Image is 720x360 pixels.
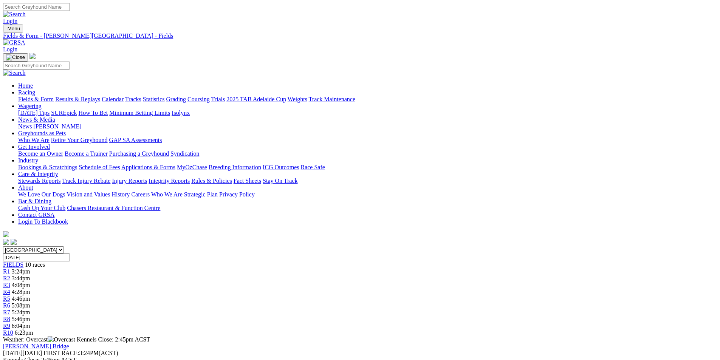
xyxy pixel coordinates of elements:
a: Industry [18,157,38,164]
a: Bookings & Scratchings [18,164,77,170]
a: R9 [3,323,10,329]
input: Search [3,3,70,11]
a: Fields & Form [18,96,54,102]
a: Stay On Track [263,178,297,184]
span: 5:08pm [12,302,30,309]
a: Who We Are [18,137,50,143]
a: [PERSON_NAME] Bridge [3,343,69,349]
img: logo-grsa-white.png [3,231,9,237]
div: Get Involved [18,150,717,157]
span: 3:44pm [12,275,30,281]
a: Chasers Restaurant & Function Centre [67,205,160,211]
span: FIRST RACE: [43,350,79,356]
a: We Love Our Dogs [18,191,65,198]
a: R7 [3,309,10,315]
a: R4 [3,289,10,295]
span: 3:24pm [12,268,30,275]
a: Home [18,82,33,89]
span: 4:08pm [12,282,30,288]
a: R10 [3,329,13,336]
img: Search [3,70,26,76]
a: News & Media [18,116,55,123]
a: How To Bet [79,110,108,116]
button: Toggle navigation [3,53,28,62]
a: Coursing [187,96,210,102]
a: Track Injury Rebate [62,178,110,184]
a: Privacy Policy [219,191,255,198]
span: Weather: Overcast [3,336,77,343]
a: Wagering [18,103,42,109]
div: About [18,191,717,198]
a: Cash Up Your Club [18,205,65,211]
div: Racing [18,96,717,103]
span: R8 [3,316,10,322]
a: Become an Owner [18,150,63,157]
img: logo-grsa-white.png [29,53,36,59]
a: 2025 TAB Adelaide Cup [226,96,286,102]
a: Who We Are [151,191,183,198]
div: Industry [18,164,717,171]
a: Schedule of Fees [79,164,120,170]
a: Minimum Betting Limits [109,110,170,116]
a: R2 [3,275,10,281]
div: Care & Integrity [18,178,717,184]
span: [DATE] [3,350,42,356]
a: Login [3,46,17,53]
img: Overcast [48,336,75,343]
img: facebook.svg [3,239,9,245]
a: Retire Your Greyhound [51,137,108,143]
a: Fields & Form - [PERSON_NAME][GEOGRAPHIC_DATA] - Fields [3,32,717,39]
span: 6:23pm [15,329,33,336]
a: Strategic Plan [184,191,218,198]
a: Syndication [170,150,199,157]
img: Search [3,11,26,18]
a: Stewards Reports [18,178,60,184]
a: FIELDS [3,261,23,268]
a: Vision and Values [67,191,110,198]
a: Applications & Forms [121,164,175,170]
div: Wagering [18,110,717,116]
a: News [18,123,32,130]
input: Search [3,62,70,70]
a: Purchasing a Greyhound [109,150,169,157]
img: twitter.svg [11,239,17,245]
a: Race Safe [300,164,325,170]
a: SUREpick [51,110,77,116]
a: Grading [166,96,186,102]
div: News & Media [18,123,717,130]
a: R3 [3,282,10,288]
a: R5 [3,295,10,302]
a: Results & Replays [55,96,100,102]
span: 3:24PM(ACST) [43,350,118,356]
a: Bar & Dining [18,198,51,204]
a: Statistics [143,96,165,102]
a: R1 [3,268,10,275]
a: Contact GRSA [18,212,54,218]
a: GAP SA Assessments [109,137,162,143]
a: ICG Outcomes [263,164,299,170]
a: Fact Sheets [234,178,261,184]
a: Get Involved [18,144,50,150]
span: 10 races [25,261,45,268]
a: MyOzChase [177,164,207,170]
span: Kennels Close: 2:45pm ACST [77,336,150,343]
button: Toggle navigation [3,25,23,32]
a: Greyhounds as Pets [18,130,66,136]
a: Careers [131,191,150,198]
span: 4:46pm [12,295,30,302]
span: 5:24pm [12,309,30,315]
a: Become a Trainer [65,150,108,157]
a: R6 [3,302,10,309]
a: Weights [288,96,307,102]
a: Login [3,18,17,24]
